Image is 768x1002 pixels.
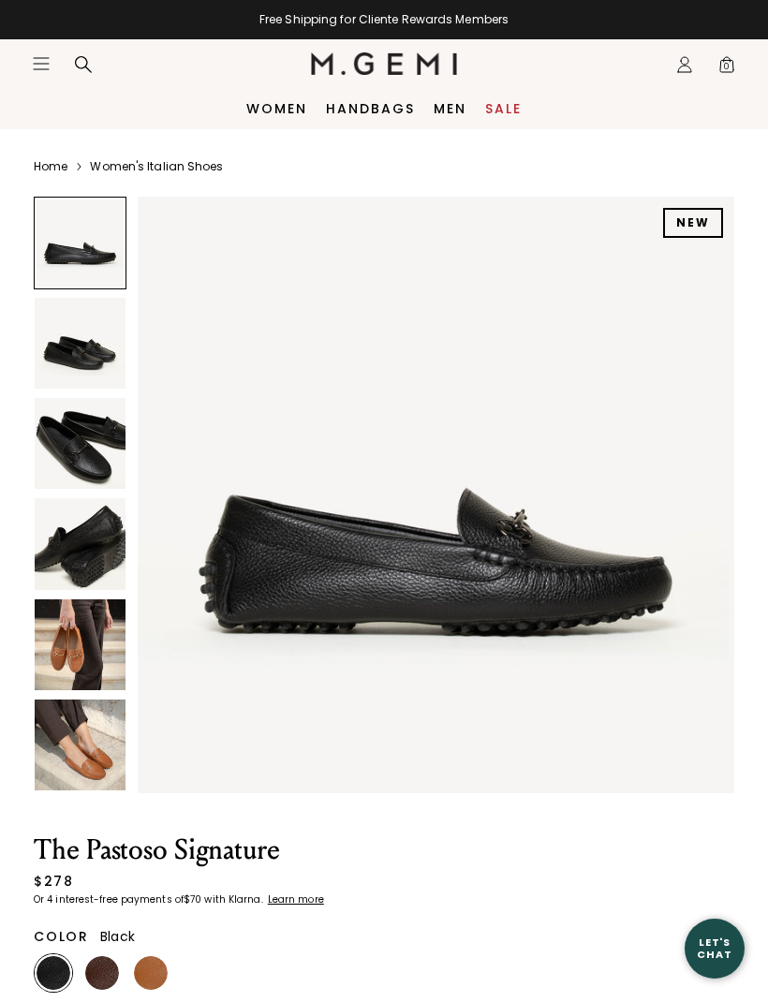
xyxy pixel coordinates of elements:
[34,892,184,906] klarna-placement-style-body: Or 4 interest-free payments of
[485,101,522,116] a: Sale
[90,159,223,174] a: Women's Italian Shoes
[34,929,89,944] h2: Color
[37,956,70,990] img: Black
[34,836,424,864] h1: The Pastoso Signature
[35,298,126,389] img: The Pastoso Signature
[35,599,126,690] img: The Pastoso Signature
[268,892,324,906] klarna-placement-style-cta: Learn more
[311,52,458,75] img: M.Gemi
[35,700,126,790] img: The Pastoso Signature
[32,54,51,73] button: Open site menu
[266,894,324,906] a: Learn more
[35,498,126,589] img: The Pastoso Signature
[326,101,415,116] a: Handbags
[246,101,307,116] a: Women
[685,936,745,960] div: Let's Chat
[85,956,119,990] img: Chocolate
[34,872,73,891] div: $278
[100,927,135,946] span: Black
[134,956,168,990] img: Tan
[35,398,126,489] img: The Pastoso Signature
[434,101,466,116] a: Men
[34,159,67,174] a: Home
[717,59,736,78] span: 0
[204,892,265,906] klarna-placement-style-body: with Klarna
[663,208,723,238] div: NEW
[138,197,734,793] img: The Pastoso Signature
[184,892,201,906] klarna-placement-style-amount: $70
